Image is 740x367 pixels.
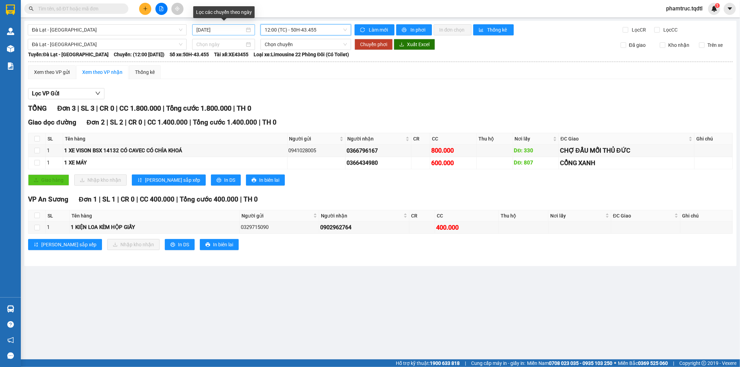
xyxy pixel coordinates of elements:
[252,178,256,183] span: printer
[128,118,142,126] span: CR 0
[145,176,200,184] span: [PERSON_NAME] sắp xếp
[560,158,693,168] div: CỔNG XANH
[355,39,393,50] button: Chuyển phơi
[396,359,460,367] span: Hỗ trợ kỹ thuật:
[409,210,435,222] th: CR
[52,4,101,19] p: Nhận:
[28,118,76,126] span: Giao dọc đường
[673,359,674,367] span: |
[28,174,69,186] button: uploadGiao hàng
[213,241,233,248] span: In biên lai
[65,29,92,36] span: CHỢ GIO
[355,24,394,35] button: syncLàm mới
[705,41,725,49] span: Trên xe
[661,26,679,34] span: Lọc CC
[7,321,14,328] span: question-circle
[35,39,45,47] span: CC:
[289,147,345,155] div: 0941028005
[638,360,668,366] strong: 0369 525 060
[724,3,736,15] button: caret-down
[396,24,432,35] button: printerIn phơi
[254,51,349,58] span: Loại xe: Limousine 22 Phòng Đôi (Có Toilet)
[136,195,138,203] span: |
[100,104,114,112] span: CR 0
[7,28,14,35] img: warehouse-icon
[465,359,466,367] span: |
[47,147,62,155] div: 1
[430,360,460,366] strong: 1900 633 818
[200,239,239,250] button: printerIn biên lai
[114,51,164,58] span: Chuyến: (12:00 [DATE])
[487,26,508,34] span: Thống kê
[711,6,717,12] img: icon-new-feature
[143,6,148,11] span: plus
[34,242,39,248] span: sort-ascending
[163,104,164,112] span: |
[196,26,245,34] input: 14/10/2025
[347,135,404,143] span: Người nhận
[46,210,70,222] th: SL
[82,68,122,76] div: Xem theo VP nhận
[64,147,286,155] div: 1 XE VISON BSX 14132 CÓ CAVEC CÓ CHÌA KHOÁ
[321,212,402,220] span: Người nhận
[140,195,175,203] span: CC 400.000
[117,195,119,203] span: |
[402,27,408,33] span: printer
[727,6,733,12] span: caret-down
[244,195,258,203] span: TH 0
[435,210,499,222] th: CC
[680,210,733,222] th: Ghi chú
[241,212,312,220] span: Người gửi
[121,195,135,203] span: CR 0
[46,133,63,145] th: SL
[87,118,105,126] span: Đơn 2
[216,178,221,183] span: printer
[28,104,47,112] span: TỔNG
[144,118,146,126] span: |
[259,176,279,184] span: In biên lai
[471,359,525,367] span: Cung cấp máy in - giấy in:
[224,176,235,184] span: In DS
[240,195,242,203] span: |
[477,133,513,145] th: Thu hộ
[110,118,123,126] span: SL 2
[233,104,235,112] span: |
[411,133,430,145] th: CR
[107,239,160,250] button: downloadNhập kho nhận
[715,3,720,8] sup: 1
[237,104,251,112] span: TH 0
[95,91,101,96] span: down
[26,48,29,56] span: 0
[665,41,692,49] span: Kho nhận
[2,39,12,47] span: CR:
[661,4,708,13] span: phamtruc.tqdtl
[550,212,604,220] span: Nơi lấy
[614,362,616,365] span: ⚪️
[214,51,248,58] span: Tài xế: XE43455
[57,104,76,112] span: Đơn 3
[135,68,155,76] div: Thống kê
[434,24,471,35] button: In đơn chọn
[360,27,366,33] span: sync
[28,195,68,203] span: VP An Sương
[205,242,210,248] span: printer
[52,4,101,19] span: VP 330 [PERSON_NAME]
[64,159,286,167] div: 1 XE MÁY
[28,239,102,250] button: sort-ascending[PERSON_NAME] sắp xếp
[246,174,285,186] button: printerIn biên lai
[3,4,51,19] p: Gửi:
[147,118,188,126] span: CC 1.400.000
[430,133,477,145] th: CC
[7,62,14,70] img: solution-icon
[347,159,410,167] div: 0366434980
[196,41,245,48] input: Chọn ngày
[116,104,118,112] span: |
[695,133,733,145] th: Ghi chú
[407,41,429,48] span: Xuất Excel
[81,104,94,112] span: SL 3
[613,212,673,220] span: ĐC Giao
[38,5,120,12] input: Tìm tên, số ĐT hoặc mã đơn
[410,26,426,34] span: In phơi
[369,26,389,34] span: Làm mới
[265,25,347,35] span: 12:00 (TC) - 50H-43.455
